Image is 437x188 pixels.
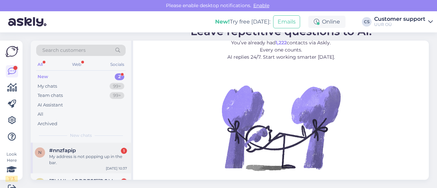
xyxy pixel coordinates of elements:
div: CS [362,17,371,27]
span: New chats [70,132,92,139]
a: Customer supportUUR OÜ [374,16,433,27]
span: osielito@hotmail.com [49,178,120,184]
b: 1,222 [276,40,287,46]
div: 99+ [110,92,124,99]
div: UUR OÜ [374,22,425,27]
button: Emails [273,15,300,28]
div: Socials [109,60,126,69]
span: Search customers [42,47,86,54]
div: 1 / 3 [5,176,18,182]
div: 4 [121,178,127,185]
div: 2 [115,73,124,80]
div: Customer support [374,16,425,22]
div: All [36,60,44,69]
span: #nnzfapip [49,147,76,154]
span: Enable [251,2,271,9]
div: Try free [DATE]: [215,18,270,26]
img: Askly Logo [5,46,18,57]
div: [DATE] 10:37 [106,166,127,171]
div: Online [308,16,346,28]
div: Web [71,60,83,69]
div: Archived [38,120,57,127]
div: Look Here [5,151,18,182]
div: Team chats [38,92,63,99]
div: New [38,73,48,80]
p: You’ve already had contacts via Askly. Every one counts. AI replies 24/7. Start working smarter [... [191,39,372,61]
div: My address is not popping up in the bar. [49,154,127,166]
div: All [38,111,43,118]
div: 99+ [110,83,124,90]
div: 1 [121,148,127,154]
div: My chats [38,83,57,90]
span: n [38,150,42,155]
b: New! [215,18,230,25]
div: AI Assistant [38,102,63,109]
